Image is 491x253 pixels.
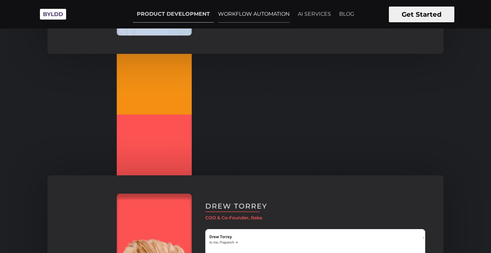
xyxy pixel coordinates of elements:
[133,6,214,23] a: PRODUCT DEVELOPMENT
[37,5,69,23] img: Byldd - Product Development Company
[389,7,454,22] button: Get Started
[294,6,335,22] a: AI SERVICES
[335,6,358,22] a: BLOG
[214,6,294,22] a: WORKFLOW AUTOMATION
